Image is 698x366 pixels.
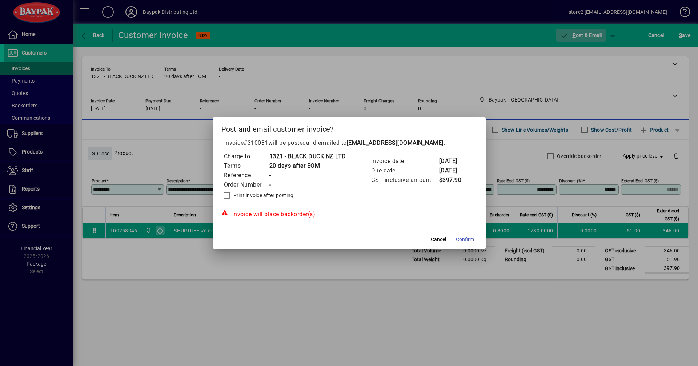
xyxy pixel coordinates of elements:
[213,117,486,138] h2: Post and email customer invoice?
[269,171,346,180] td: -
[347,139,444,146] b: [EMAIL_ADDRESS][DOMAIN_NAME]
[269,180,346,190] td: -
[224,180,269,190] td: Order Number
[371,156,439,166] td: Invoice date
[224,161,269,171] td: Terms
[269,152,346,161] td: 1321 - BLACK DUCK NZ LTD
[371,175,439,185] td: GST inclusive amount
[439,166,468,175] td: [DATE]
[232,192,294,199] label: Print invoice after posting
[456,236,474,243] span: Confirm
[221,139,477,147] p: Invoice will be posted .
[439,156,468,166] td: [DATE]
[371,166,439,175] td: Due date
[427,233,450,246] button: Cancel
[224,152,269,161] td: Charge to
[431,236,446,243] span: Cancel
[453,233,477,246] button: Confirm
[439,175,468,185] td: $397.90
[224,171,269,180] td: Reference
[244,139,268,146] span: #310031
[269,161,346,171] td: 20 days after EOM
[221,210,477,219] div: Invoice will place backorder(s).
[306,139,444,146] span: and emailed to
